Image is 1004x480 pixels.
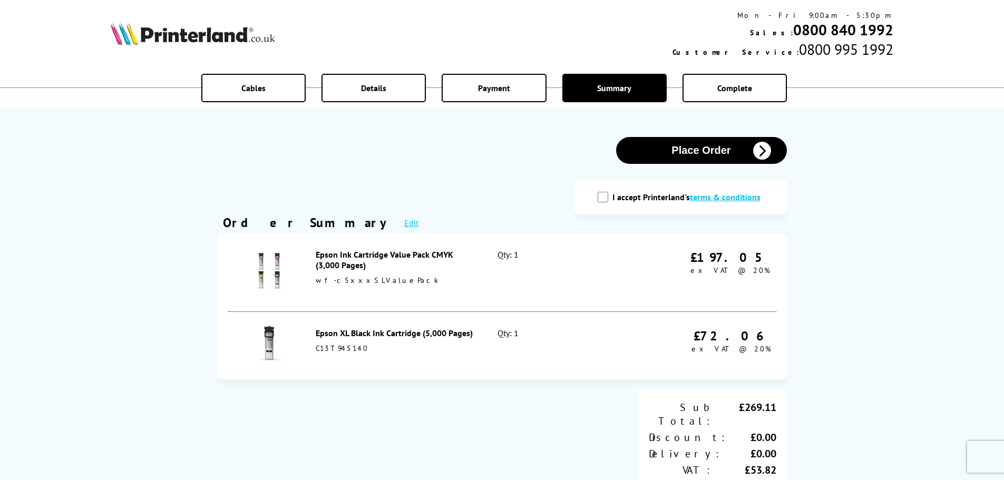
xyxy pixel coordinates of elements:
[316,276,475,285] div: wf-c5xxxSLValuePack
[690,249,771,266] div: £197.05
[799,40,893,59] span: 0800 995 1992
[649,447,722,461] div: Delivery:
[672,47,799,57] span: Customer Service:
[316,328,475,338] div: Epson XL Black Ink Cartridge (5,000 Pages)
[691,344,771,354] span: ex VAT @ 20%
[649,430,727,444] div: Discount:
[691,328,771,344] div: £72.06
[616,137,787,164] button: Place Order
[713,463,776,477] div: £53.82
[111,22,275,45] img: Printerland Logo
[750,28,793,37] span: Sales:
[404,218,418,228] a: Edit
[649,463,713,477] div: VAT:
[241,83,266,93] span: Cables
[316,249,475,270] div: Epson Ink Cartridge Value Pack CMYK (3,000 Pages)
[649,400,713,428] div: Sub Total:
[793,20,893,40] a: 0800 840 1992
[722,447,776,461] div: £0.00
[597,83,631,93] span: Summary
[498,249,607,296] div: Qty: 1
[498,328,607,364] div: Qty: 1
[251,326,288,363] img: Epson XL Black Ink Cartridge (5,000 Pages)
[717,83,752,93] span: Complete
[251,253,288,290] img: Epson Ink Cartridge Value Pack CMYK (3,000 Pages)
[478,83,510,93] span: Payment
[223,214,394,231] div: Order Summary
[612,192,766,202] label: I accept Printerland's
[361,83,386,93] span: Details
[690,266,770,275] span: ex VAT @ 20%
[713,400,776,428] div: £269.11
[690,192,761,202] a: modal_tc
[316,344,475,353] div: C13T945140
[727,430,776,444] div: £0.00
[672,11,893,20] div: Mon - Fri 9:00am - 5:30pm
